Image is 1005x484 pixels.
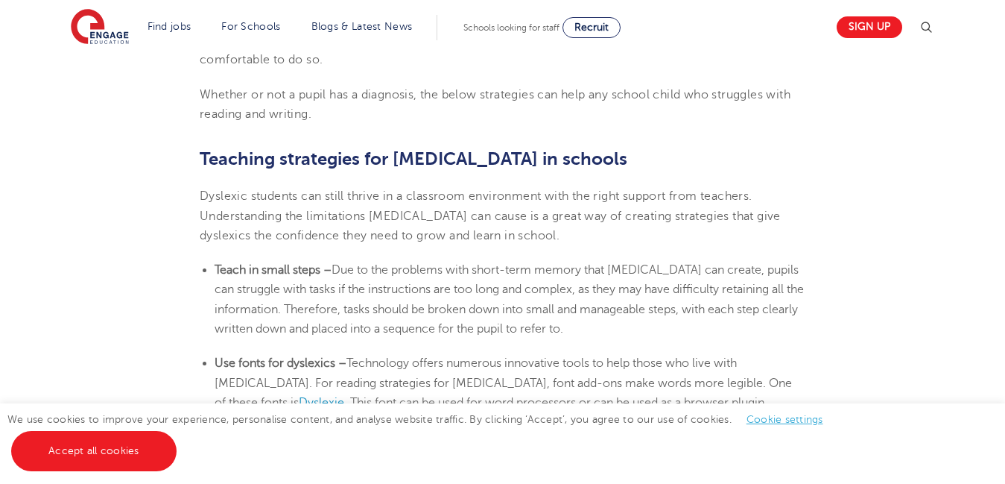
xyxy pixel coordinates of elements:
b: Teach in small steps – [215,263,332,277]
a: Accept all cookies [11,431,177,471]
a: Blogs & Latest News [311,21,413,32]
span: Due to the problems with short-term memory that [MEDICAL_DATA] can create, pupils can struggle wi... [215,263,804,336]
b: Teaching strategies for [MEDICAL_DATA] in schools [200,148,627,169]
span: Recruit [574,22,609,33]
a: Recruit [562,17,621,38]
b: Use fonts for dyslexics – [215,356,346,370]
a: Find jobs [148,21,191,32]
span: We use cookies to improve your experience, personalise content, and analyse website traffic. By c... [7,414,838,456]
a: Cookie settings [746,414,823,425]
a: Dyslexie [299,396,344,409]
span: Whether or not a pupil has a diagnosis, the below strategies can help any school child who strugg... [200,88,790,121]
span: Dyslexic students can still thrive in a classroom environment with the right support from teacher... [200,189,781,242]
img: Engage Education [71,9,129,46]
a: Sign up [837,16,902,38]
span: Technology offers numerous innovative tools to help those who live with [MEDICAL_DATA]. For readi... [215,356,792,409]
span: . This font can be used for word processors or can be used as a browser plugin [344,396,764,409]
span: Schools looking for staff [463,22,559,33]
a: For Schools [221,21,280,32]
